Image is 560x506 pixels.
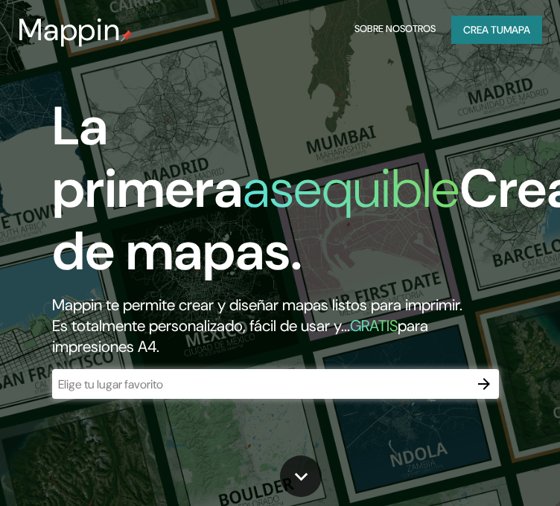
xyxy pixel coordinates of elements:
font: Es totalmente personalizado, fácil de usar y... [52,316,350,336]
button: Sobre nosotros [351,16,439,44]
font: Mappin [18,10,121,50]
font: Mappin te permite crear y diseñar mapas listos para imprimir. [52,295,462,316]
font: asequible [243,154,459,223]
font: La primera [52,92,243,223]
input: Elige tu lugar favorito [52,376,469,393]
font: GRATIS [350,316,398,336]
font: para impresiones A4. [52,316,428,357]
button: Crea tumapa [451,16,542,44]
font: Sobre nosotros [354,23,436,36]
font: Crea tu [463,23,503,36]
font: mapa [503,23,530,36]
img: pin de mapeo [121,30,133,42]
